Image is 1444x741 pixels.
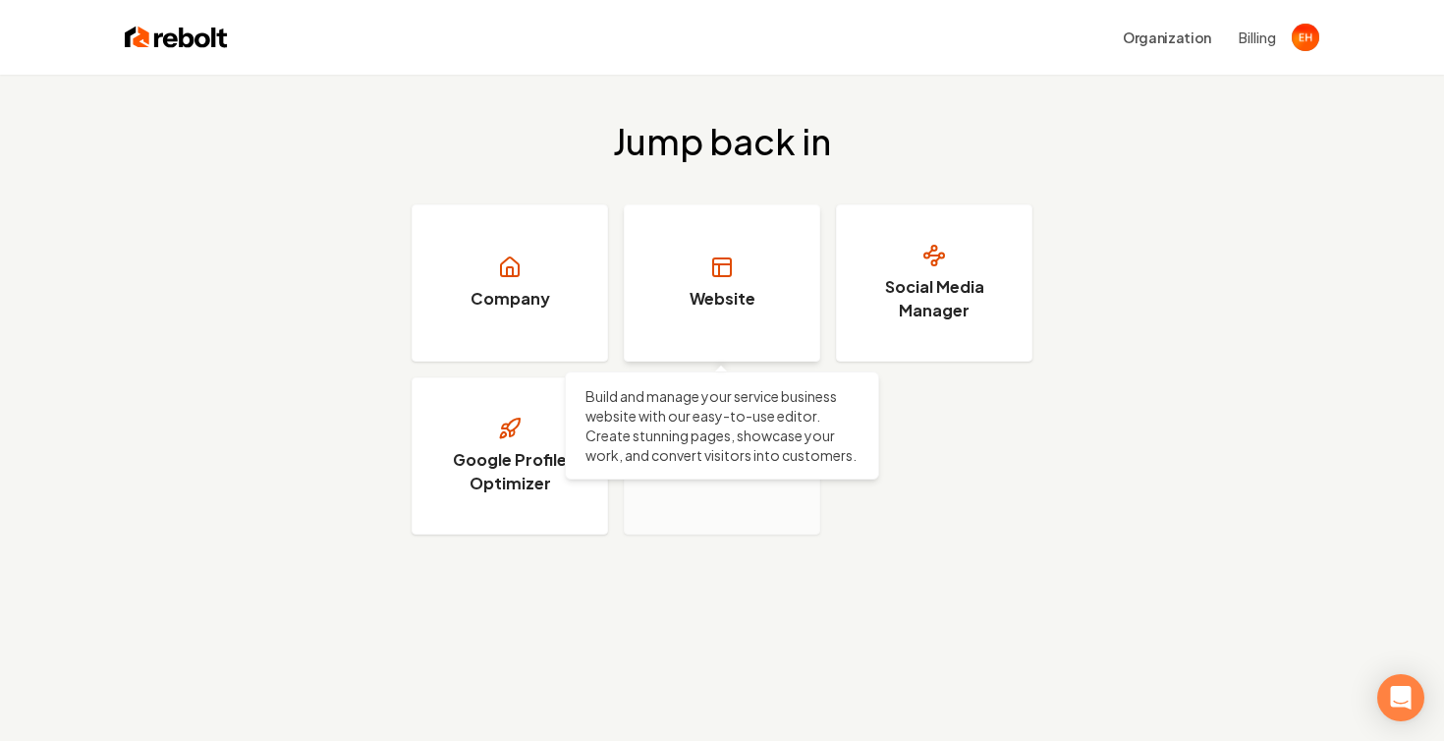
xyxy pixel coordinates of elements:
[471,287,550,311] h3: Company
[585,386,859,465] p: Build and manage your service business website with our easy-to-use editor. Create stunning pages...
[1292,24,1319,51] img: Eric Hernandez
[1292,24,1319,51] button: Open user button
[836,204,1032,362] a: Social Media Manager
[613,122,831,161] h2: Jump back in
[861,275,1008,322] h3: Social Media Manager
[412,204,608,362] a: Company
[690,287,755,311] h3: Website
[436,448,583,495] h3: Google Profile Optimizer
[412,377,608,535] a: Google Profile Optimizer
[1377,674,1424,721] div: Open Intercom Messenger
[125,24,228,51] img: Rebolt Logo
[624,204,820,362] a: Website
[1239,28,1276,47] button: Billing
[1111,20,1223,55] button: Organization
